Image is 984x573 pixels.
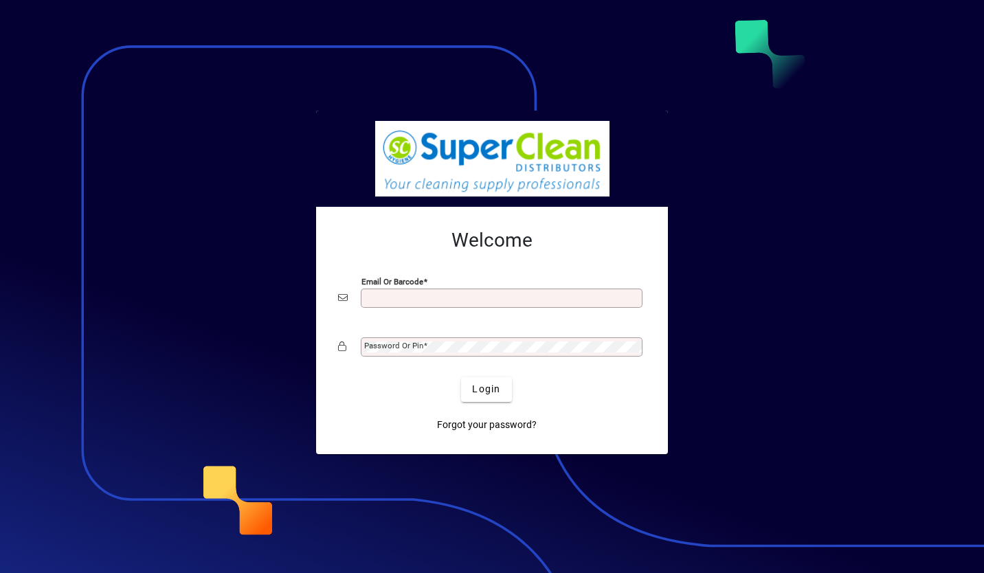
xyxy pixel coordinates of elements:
[361,276,423,286] mat-label: Email or Barcode
[437,418,537,432] span: Forgot your password?
[338,229,646,252] h2: Welcome
[472,382,500,396] span: Login
[461,377,511,402] button: Login
[432,413,542,438] a: Forgot your password?
[364,341,423,350] mat-label: Password or Pin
